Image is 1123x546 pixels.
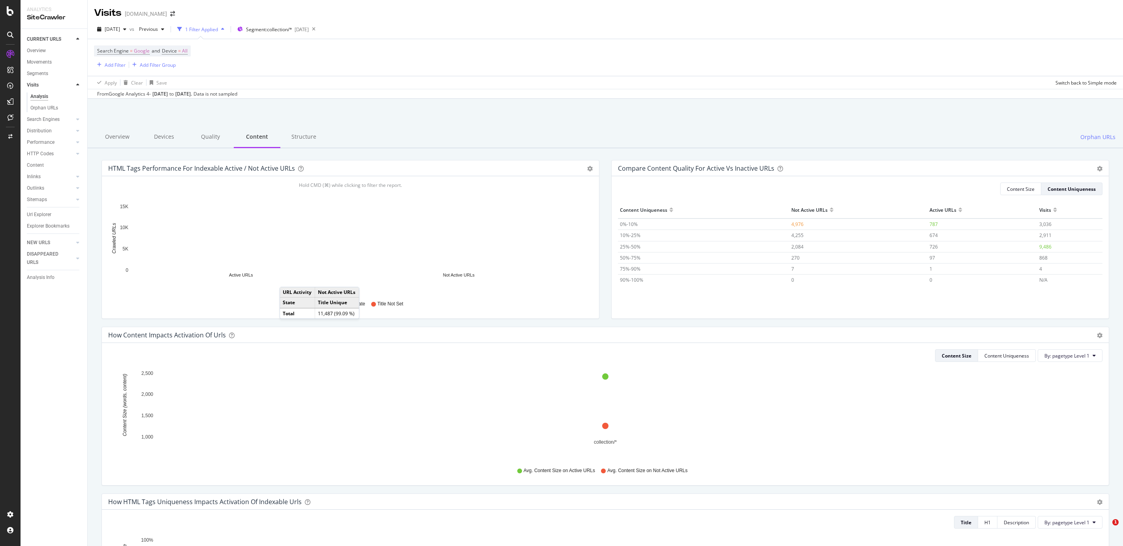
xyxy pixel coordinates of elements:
[152,90,168,98] div: [DATE]
[1039,243,1052,250] span: 9,486
[162,47,177,54] span: Device
[930,203,956,216] div: Active URLs
[141,537,153,543] text: 100%
[377,301,404,307] span: Title Not Set
[930,232,938,239] span: 674
[97,47,129,54] span: Search Engine
[997,516,1036,529] button: Description
[94,6,122,20] div: Visits
[1039,232,1052,239] span: 2,911
[94,126,141,148] div: Overview
[930,254,935,261] span: 97
[1048,186,1096,192] div: Content Uniqueness
[1038,516,1102,529] button: By: pagetype Level 1
[791,254,800,261] span: 270
[930,243,938,250] span: 726
[315,308,359,318] td: 11,487 (99.09 %)
[315,287,359,297] td: Not Active URLs
[27,196,47,204] div: Sitemaps
[620,265,640,272] span: 75%-90%
[1052,76,1117,89] button: Switch back to Simple mode
[1096,519,1115,538] iframe: Intercom live chat
[1007,186,1035,192] div: Content Size
[1080,133,1115,141] span: Orphan URLs
[129,60,176,70] button: Add Filter Group
[27,138,74,147] a: Performance
[136,26,158,32] span: Previous
[27,273,82,282] a: Analysis Info
[1055,79,1117,86] div: Switch back to Simple mode
[961,519,971,526] div: Title
[120,204,128,209] text: 15K
[94,76,117,89] button: Apply
[594,439,617,445] text: collection/*
[1039,254,1048,261] span: 868
[27,70,82,78] a: Segments
[954,516,978,529] button: Title
[105,79,117,86] div: Apply
[607,467,687,474] span: Avg. Content Size on Not Active URLs
[146,76,167,89] button: Save
[27,184,44,192] div: Outlinks
[315,297,359,308] td: Title Unique
[108,498,302,506] div: How HTML tags uniqueness impacts activation of indexable urls
[27,58,82,66] a: Movements
[27,47,46,55] div: Overview
[122,374,128,436] text: Content Size (words, content)
[930,221,938,228] span: 787
[27,13,81,22] div: SiteCrawler
[94,60,126,70] button: Add Filter
[27,81,39,89] div: Visits
[27,138,54,147] div: Performance
[1038,349,1102,362] button: By: pagetype Level 1
[141,413,153,418] text: 1,500
[27,273,54,282] div: Analysis Info
[175,90,192,98] div: [DATE] .
[620,203,667,216] div: Content Uniqueness
[27,211,51,219] div: Url Explorer
[280,126,327,148] div: Structure
[156,79,167,86] div: Save
[620,254,640,261] span: 50%-75%
[620,232,640,239] span: 10%-25%
[27,115,74,124] a: Search Engines
[108,368,1102,460] svg: A chart.
[27,211,82,219] a: Url Explorer
[27,161,44,169] div: Content
[930,265,932,272] span: 1
[234,23,309,36] button: Segment:collection/*[DATE]
[1041,183,1102,195] button: Content Uniqueness
[108,201,593,293] svg: A chart.
[27,58,52,66] div: Movements
[27,222,82,230] a: Explorer Bookmarks
[280,297,315,308] td: State
[134,45,150,56] span: Google
[122,246,128,252] text: 5K
[978,516,997,529] button: H1
[620,243,640,250] span: 25%-50%
[930,277,932,283] span: 0
[27,81,74,89] a: Visits
[126,267,128,273] text: 0
[130,26,136,32] span: vs
[295,26,309,33] div: [DATE]
[1097,166,1102,171] div: gear
[1097,333,1102,338] div: gear
[27,173,74,181] a: Inlinks
[141,434,153,440] text: 1,000
[108,331,226,339] div: How content impacts activation of urls
[587,166,593,171] div: gear
[94,23,130,36] button: [DATE]
[111,223,117,254] text: Crawled URLs
[27,161,82,169] a: Content
[1000,183,1041,195] button: Content Size
[152,47,160,54] span: and
[27,35,74,43] a: CURRENT URLS
[1039,221,1052,228] span: 3,036
[984,519,991,526] div: H1
[141,371,153,376] text: 2,500
[443,273,475,278] text: Not Active URLs
[170,11,175,17] div: arrow-right-arrow-left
